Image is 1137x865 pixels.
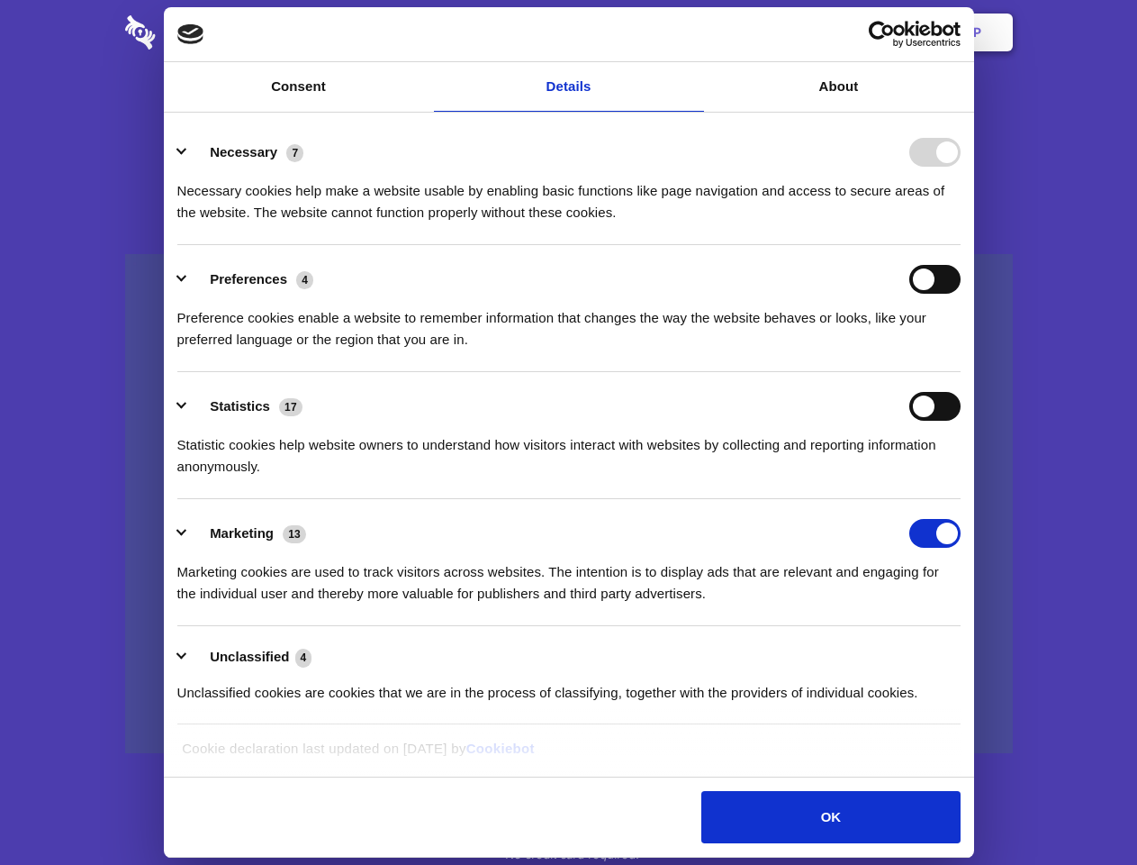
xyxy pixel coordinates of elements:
div: Cookie declaration last updated on [DATE] by [168,738,969,773]
button: Marketing (13) [177,519,318,548]
a: Cookiebot [466,741,535,756]
span: 13 [283,525,306,543]
a: Details [434,62,704,112]
button: Necessary (7) [177,138,315,167]
a: Usercentrics Cookiebot - opens in a new window [803,21,961,48]
button: Unclassified (4) [177,646,323,669]
button: OK [701,791,960,843]
img: logo-wordmark-white-trans-d4663122ce5f474addd5e946df7df03e33cb6a1c49d2221995e7729f52c070b2.svg [125,15,279,50]
div: Unclassified cookies are cookies that we are in the process of classifying, together with the pro... [177,669,961,704]
div: Marketing cookies are used to track visitors across websites. The intention is to display ads tha... [177,548,961,605]
a: About [704,62,974,112]
span: 17 [279,398,302,416]
label: Necessary [210,144,277,159]
button: Statistics (17) [177,392,314,421]
button: Preferences (4) [177,265,325,294]
a: Consent [164,62,434,112]
a: Pricing [528,5,607,60]
a: Login [817,5,895,60]
img: logo [177,24,204,44]
span: 4 [296,271,313,289]
iframe: Drift Widget Chat Controller [1047,775,1115,843]
span: 4 [295,649,312,667]
label: Preferences [210,271,287,287]
a: Wistia video thumbnail [125,254,1013,754]
label: Marketing [210,525,274,541]
h4: Auto-redaction of sensitive data, encrypted data sharing and self-destructing private chats. Shar... [125,164,1013,223]
h1: Eliminate Slack Data Loss. [125,81,1013,146]
label: Statistics [210,398,270,414]
div: Preference cookies enable a website to remember information that changes the way the website beha... [177,294,961,351]
span: 7 [286,144,303,162]
div: Statistic cookies help website owners to understand how visitors interact with websites by collec... [177,421,961,478]
a: Contact [730,5,813,60]
div: Necessary cookies help make a website usable by enabling basic functions like page navigation and... [177,167,961,223]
